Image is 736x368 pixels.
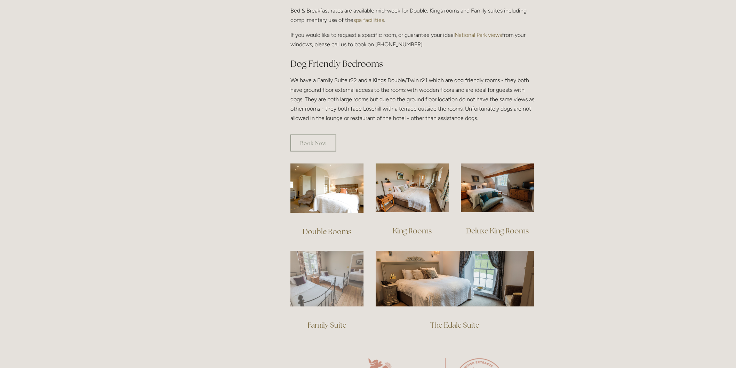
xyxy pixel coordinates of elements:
img: Double Room view, Losehill Hotel [290,163,364,213]
a: spa facilities [353,17,384,23]
img: The Edale Suite, Losehill Hotel [376,251,534,306]
a: Book Now [290,135,336,152]
a: Double Rooms [303,227,351,237]
img: Family Suite view, Losehill Hotel [290,251,364,307]
p: Bed & Breakfast rates are available mid-week for Double, Kings rooms and Family suites including ... [290,6,534,25]
h2: Dog Friendly Bedrooms [290,58,534,70]
a: The Edale Suite [430,321,479,330]
img: King Room view, Losehill Hotel [376,163,449,213]
p: We have a Family Suite r22 and a Kings Double/Twin r21 which are dog friendly rooms - they both h... [290,75,534,123]
a: National Park views [455,32,502,38]
a: King Rooms [393,226,432,236]
a: Deluxe King Rooms [466,226,529,236]
img: Deluxe King Room view, Losehill Hotel [461,163,534,213]
a: Family Suite [307,321,346,330]
p: If you would like to request a specific room, or guarantee your ideal from your windows, please c... [290,30,534,49]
